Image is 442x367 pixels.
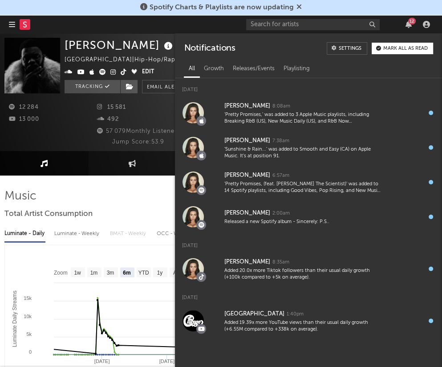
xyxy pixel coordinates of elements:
[199,61,228,76] div: Growth
[339,46,361,51] div: Settings
[97,104,126,110] span: 15 581
[175,165,442,199] a: [PERSON_NAME]6:57am'Pretty Promises, (feat. [PERSON_NAME] The Scientist)' was added to 14 Spotify...
[175,234,442,251] div: [DATE]
[175,96,442,130] a: [PERSON_NAME]8:08am'Pretty Promises,' was added to 3 Apple Music playlists, including Breaking R&...
[157,270,163,276] text: 1y
[228,61,279,76] div: Releases/Events
[224,208,270,219] div: [PERSON_NAME]
[97,116,119,122] span: 492
[175,251,442,286] a: [PERSON_NAME]8:35amAdded 20.0x more Tiktok followers than their usual daily growth (+100k compare...
[96,128,180,134] span: 57 079 Monthly Listeners
[24,314,32,319] text: 10k
[224,257,270,267] div: [PERSON_NAME]
[90,270,98,276] text: 1m
[26,331,32,337] text: 5k
[94,359,110,364] text: [DATE]
[327,42,367,55] a: Settings
[157,226,192,241] div: OCC - Weekly
[224,112,381,125] div: 'Pretty Promises,' was added to 3 Apple Music playlists, including Breaking R&B (US), New Music D...
[224,101,270,112] div: [PERSON_NAME]
[175,303,442,338] a: [GEOGRAPHIC_DATA]1:40pmAdded 19.39x more YouTube views than their usual daily growth (+6.55M comp...
[279,61,314,76] div: Playlisting
[224,170,270,181] div: [PERSON_NAME]
[175,286,442,303] div: [DATE]
[65,55,186,65] div: [GEOGRAPHIC_DATA] | Hip-Hop/Rap
[184,61,199,76] div: All
[224,181,381,195] div: 'Pretty Promises, (feat. [PERSON_NAME] The Scientist)' was added to 14 Spotify playlists, includi...
[224,267,381,281] div: Added 20.0x more Tiktok followers than their usual daily growth (+100k compared to +5k on average).
[4,226,45,241] div: Luminate - Daily
[175,199,442,234] a: [PERSON_NAME]2:00amReleased a new Spotify album - Sincerely: P.S..
[296,4,302,11] span: Dismiss
[9,104,39,110] span: 12 284
[12,291,18,347] text: Luminate Daily Streams
[159,359,175,364] text: [DATE]
[224,219,381,225] div: Released a new Spotify album - Sincerely: P.S..
[112,139,164,145] span: Jump Score: 53.9
[54,226,101,241] div: Luminate - Weekly
[372,43,433,54] button: Mark all as read
[175,130,442,165] a: [PERSON_NAME]7:38am'Sunshine & Rain...' was added to Smooth and Easy (CA) on Apple Music. It's at...
[224,319,381,333] div: Added 19.39x more YouTube views than their usual daily growth (+6.55M compared to +338k on average).
[286,311,303,318] div: 1:40pm
[74,270,81,276] text: 1w
[65,80,120,93] button: Tracking
[4,209,93,219] span: Total Artist Consumption
[272,138,289,144] div: 7:38am
[123,270,130,276] text: 6m
[150,4,294,11] span: Spotify Charts & Playlists are now updating
[272,172,289,179] div: 6:57am
[406,21,412,28] button: 12
[224,309,284,319] div: [GEOGRAPHIC_DATA]
[142,80,202,93] button: Email AlertsOff
[224,136,270,146] div: [PERSON_NAME]
[224,146,381,160] div: 'Sunshine & Rain...' was added to Smooth and Easy (CA) on Apple Music. It's at position 91.
[138,270,149,276] text: YTD
[107,270,114,276] text: 3m
[272,259,289,266] div: 8:35am
[24,295,32,301] text: 15k
[9,116,39,122] span: 13 000
[184,42,235,55] div: Notifications
[408,18,416,24] div: 12
[272,210,289,217] div: 2:00am
[29,349,32,355] text: 0
[54,270,68,276] text: Zoom
[175,78,442,96] div: [DATE]
[173,270,179,276] text: All
[272,103,290,110] div: 8:08am
[65,38,175,52] div: [PERSON_NAME]
[383,46,428,51] div: Mark all as read
[246,19,380,30] input: Search for artists
[142,67,154,78] button: Edit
